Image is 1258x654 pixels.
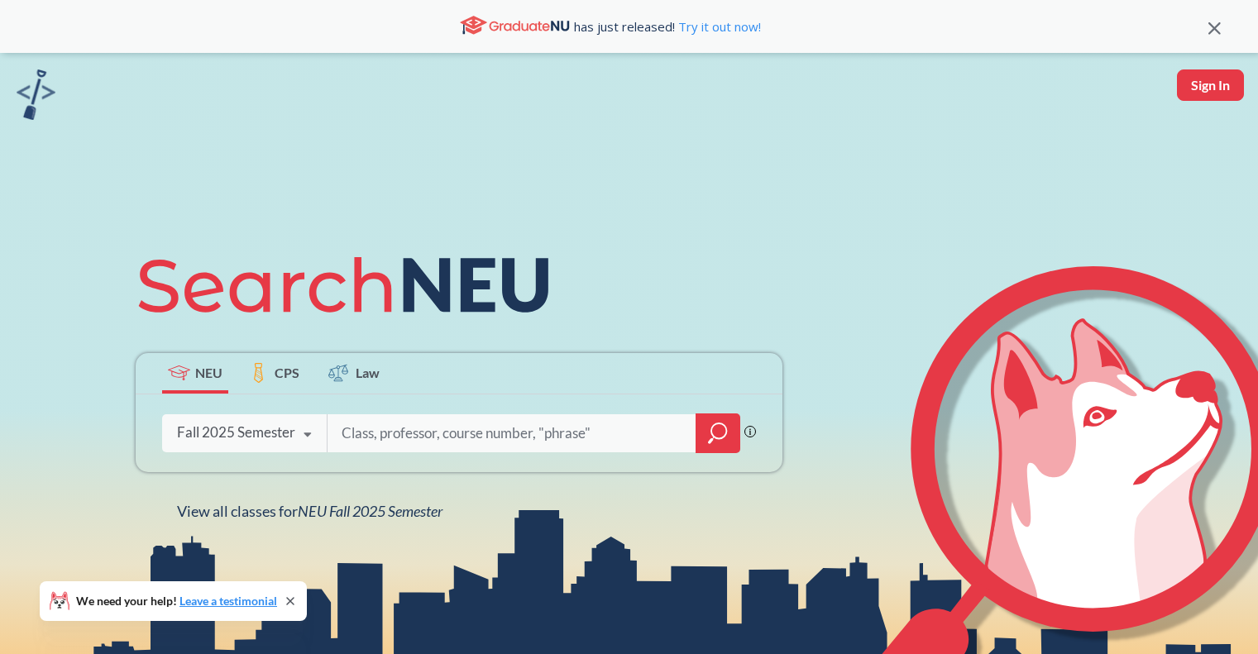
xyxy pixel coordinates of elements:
[177,502,442,520] span: View all classes for
[675,18,761,35] a: Try it out now!
[76,595,277,607] span: We need your help!
[1177,69,1244,101] button: Sign In
[340,416,684,451] input: Class, professor, course number, "phrase"
[275,363,299,382] span: CPS
[574,17,761,36] span: has just released!
[17,69,55,125] a: sandbox logo
[708,422,728,445] svg: magnifying glass
[356,363,380,382] span: Law
[177,423,295,442] div: Fall 2025 Semester
[179,594,277,608] a: Leave a testimonial
[17,69,55,120] img: sandbox logo
[298,502,442,520] span: NEU Fall 2025 Semester
[195,363,222,382] span: NEU
[696,413,740,453] div: magnifying glass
